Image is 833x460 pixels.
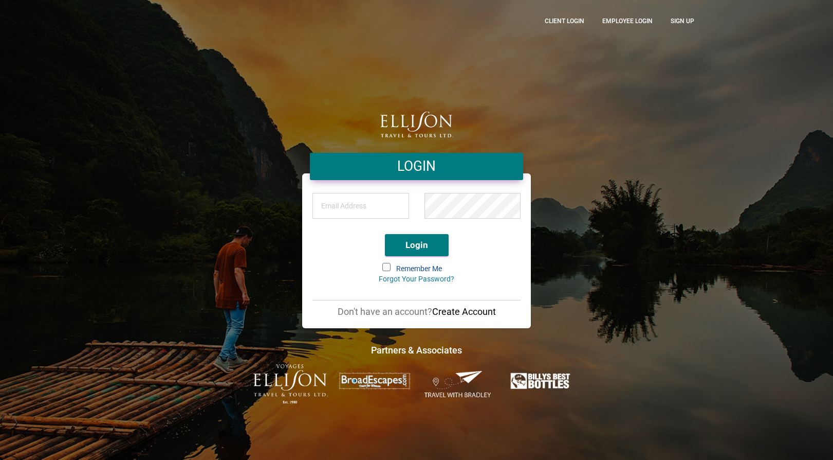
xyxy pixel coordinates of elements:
img: Billys-Best-Bottles.png [505,370,579,392]
img: ET-Voyages-text-colour-Logo-with-est.png [253,364,327,404]
input: Email Address [312,193,409,219]
img: broadescapes.png [338,372,412,390]
a: Sign up [663,8,702,34]
a: Create Account [432,306,496,317]
button: Login [385,234,449,256]
img: Travel-With-Bradley.png [421,370,495,399]
h4: Partners & Associates [132,344,702,357]
p: Don't have an account? [312,306,521,318]
a: CLient Login [537,8,592,34]
label: Remember Me [383,264,450,274]
h4: LOGIN [318,157,515,176]
a: Forgot Your Password? [379,275,454,283]
a: Employee Login [595,8,660,34]
img: logo.png [380,112,453,137]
